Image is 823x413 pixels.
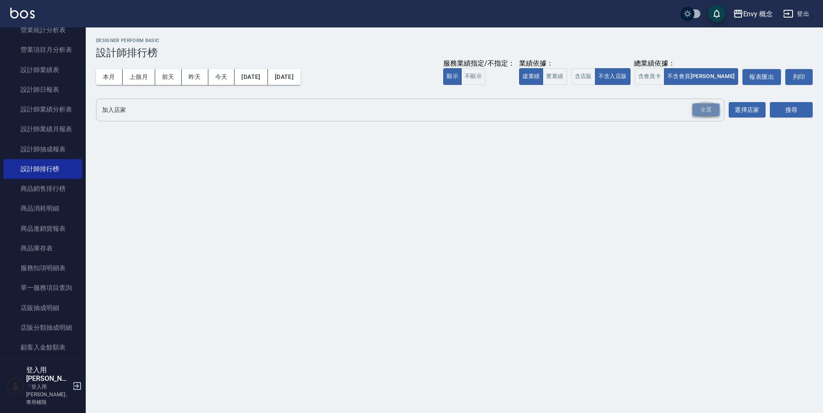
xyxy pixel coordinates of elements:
button: 上個月 [123,69,155,85]
a: 商品消耗明細 [3,199,82,218]
a: 商品進銷貨報表 [3,219,82,238]
button: [DATE] [234,69,267,85]
div: 服務業績指定/不指定： [443,59,515,68]
div: 全選 [692,103,720,117]
input: 店家名稱 [100,102,708,118]
img: Person [7,377,24,395]
a: 顧客卡券餘額表 [3,357,82,377]
button: 虛業績 [519,68,543,85]
button: save [708,5,725,22]
button: 選擇店家 [729,102,766,118]
button: 不含入店販 [595,68,631,85]
button: Open [691,102,721,118]
h3: 設計師排行榜 [96,47,813,59]
img: Logo [10,8,35,18]
a: 設計師業績月報表 [3,119,82,139]
button: 報表匯出 [742,69,781,85]
a: 服務扣項明細表 [3,258,82,278]
button: 實業績 [543,68,567,85]
button: Envy 概念 [730,5,777,23]
a: 商品庫存表 [3,238,82,258]
a: 單一服務項目查詢 [3,278,82,298]
a: 營業統計分析表 [3,20,82,40]
h2: Designer Perform Basic [96,38,813,43]
a: 設計師業績表 [3,60,82,80]
button: 前天 [155,69,182,85]
button: 不含會員[PERSON_NAME] [664,68,738,85]
a: 設計師業績分析表 [3,99,82,119]
div: Envy 概念 [743,9,773,19]
button: 列印 [785,69,813,85]
button: 今天 [208,69,235,85]
a: 店販抽成明細 [3,298,82,318]
h5: 登入用[PERSON_NAME] [26,366,70,383]
button: 昨天 [182,69,208,85]
div: 總業績依據： [571,59,739,68]
a: 設計師排行榜 [3,159,82,179]
p: 「登入用[PERSON_NAME]」專用權限 [26,383,70,406]
a: 設計師抽成報表 [3,139,82,159]
div: 業績依據： [519,59,567,68]
button: 搜尋 [770,102,813,118]
a: 商品銷售排行榜 [3,179,82,199]
button: [DATE] [268,69,300,85]
button: 顯示 [443,68,462,85]
a: 營業項目月分析表 [3,40,82,60]
button: 本月 [96,69,123,85]
a: 設計師日報表 [3,80,82,99]
a: 顧客入金餘額表 [3,338,82,357]
button: 登出 [780,6,813,22]
button: 含店販 [571,68,595,85]
button: 含會員卡 [635,68,665,85]
a: 店販分類抽成明細 [3,318,82,338]
button: 不顯示 [461,68,485,85]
